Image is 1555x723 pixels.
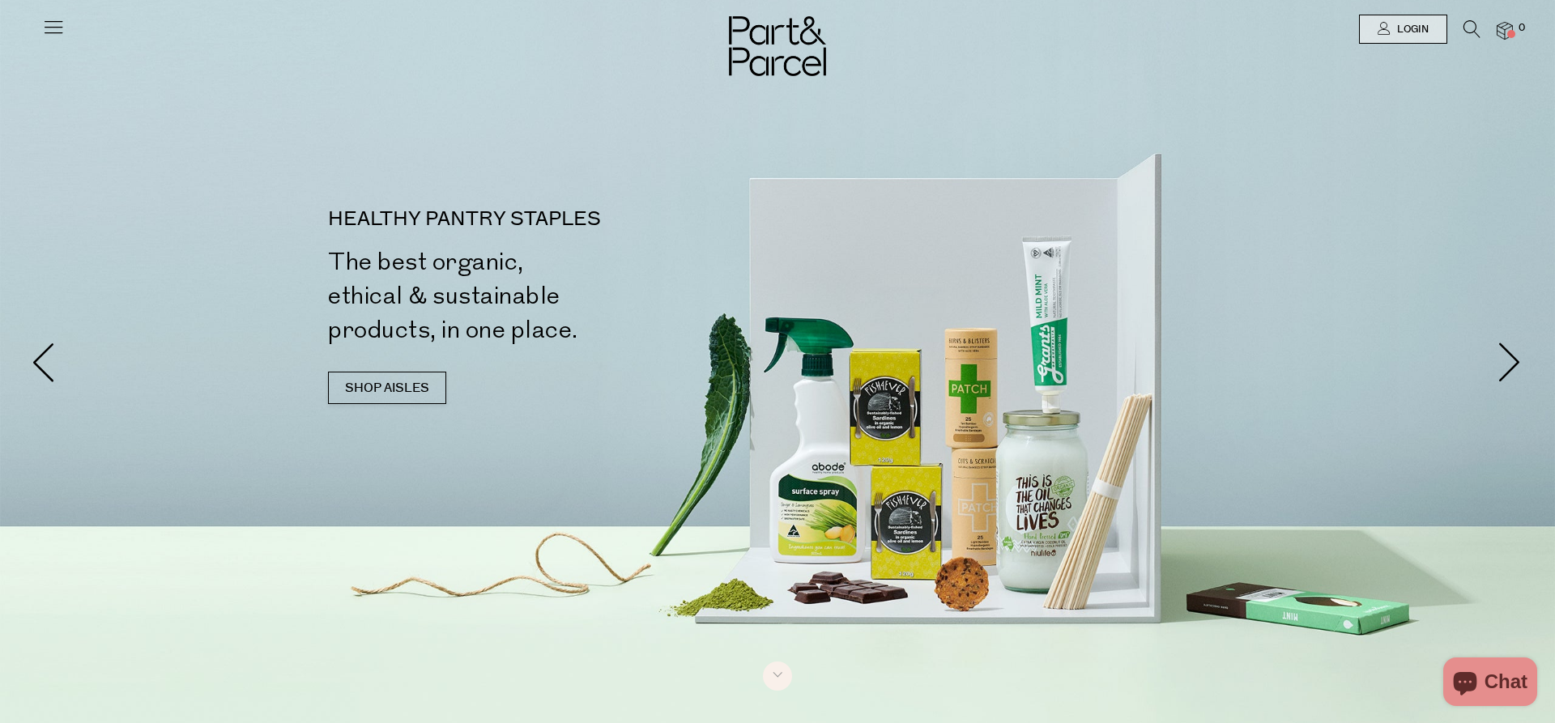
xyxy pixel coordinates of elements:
[1359,15,1447,44] a: Login
[1393,23,1429,36] span: Login
[328,245,784,347] h2: The best organic, ethical & sustainable products, in one place.
[729,16,826,76] img: Part&Parcel
[328,210,784,229] p: HEALTHY PANTRY STAPLES
[1497,22,1513,39] a: 0
[1438,657,1542,710] inbox-online-store-chat: Shopify online store chat
[1515,21,1529,36] span: 0
[328,372,446,404] a: SHOP AISLES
